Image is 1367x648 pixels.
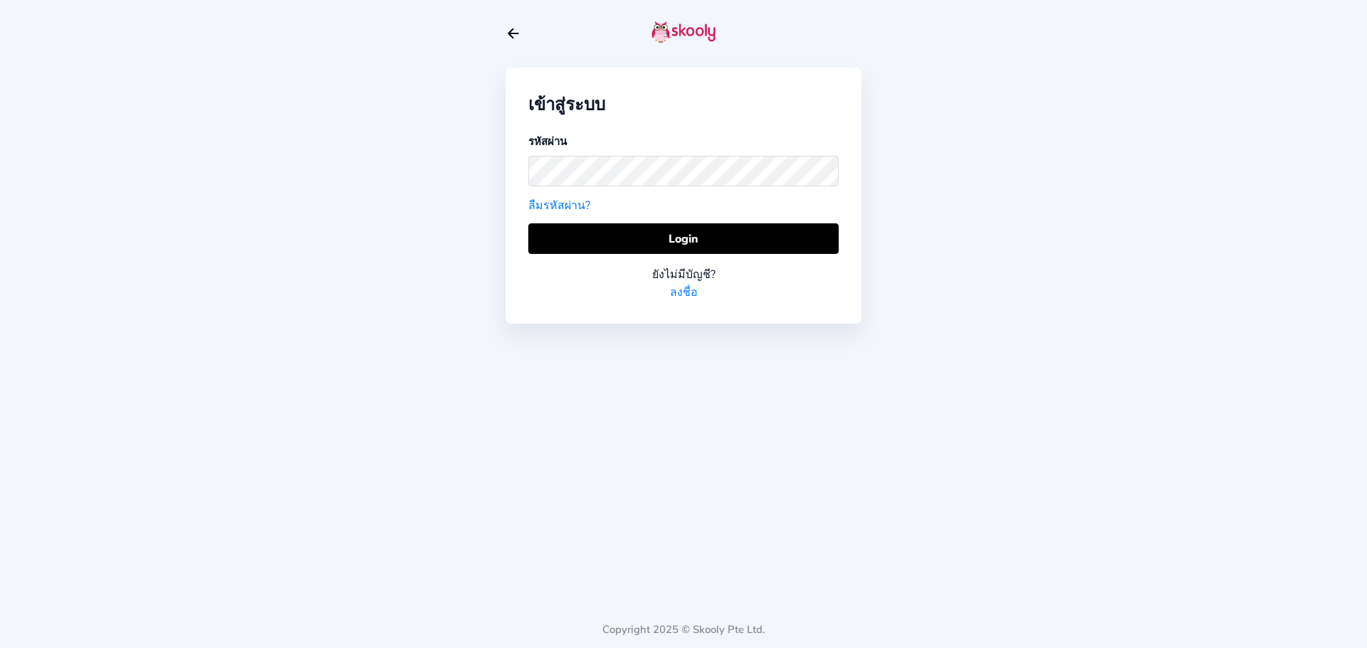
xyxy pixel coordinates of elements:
[817,164,832,179] ion-icon: eye outline
[528,196,590,214] a: ลืมรหัสผ่าน?
[670,283,698,301] a: ลงชื่อ
[528,223,839,254] button: Login
[651,21,716,43] img: skooly-logo.png
[528,134,567,149] label: รหัสผ่าน
[528,265,839,283] div: ยังไม่มีบัญชี?
[528,90,839,118] div: เข้าสู่ระบบ
[817,164,839,179] button: eye outlineeye off outline
[506,26,521,41] button: arrow back outline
